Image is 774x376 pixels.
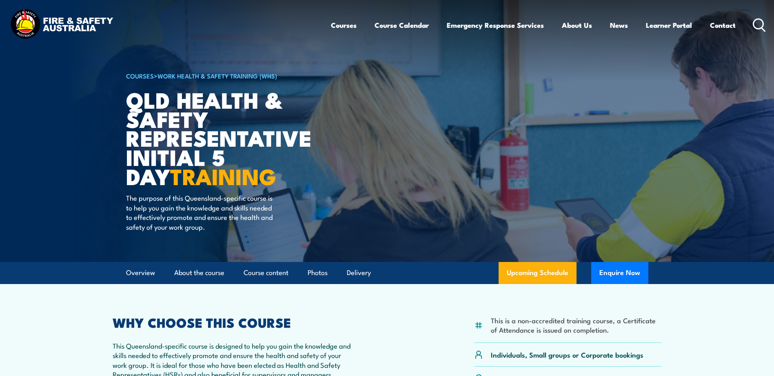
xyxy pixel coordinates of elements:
a: Emergency Response Services [447,14,544,36]
a: News [610,14,628,36]
a: COURSES [126,71,154,80]
p: The purpose of this Queensland-specific course is to help you gain the knowledge and skills neede... [126,193,275,231]
h1: QLD Health & Safety Representative Initial 5 Day [126,90,328,186]
li: This is a non-accredited training course, a Certificate of Attendance is issued on completion. [491,316,662,335]
a: Overview [126,262,155,284]
h6: > [126,71,328,81]
a: Courses [331,14,357,36]
a: Course content [244,262,288,284]
p: Individuals, Small groups or Corporate bookings [491,350,643,359]
a: Contact [710,14,736,36]
button: Enquire Now [591,262,648,284]
a: Photos [308,262,328,284]
a: Delivery [347,262,371,284]
a: About Us [562,14,592,36]
a: Course Calendar [375,14,429,36]
a: Upcoming Schedule [499,262,577,284]
h2: WHY CHOOSE THIS COURSE [113,316,351,328]
a: Learner Portal [646,14,692,36]
strong: TRAINING [170,159,276,192]
a: Work Health & Safety Training (WHS) [157,71,277,80]
a: About the course [174,262,224,284]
